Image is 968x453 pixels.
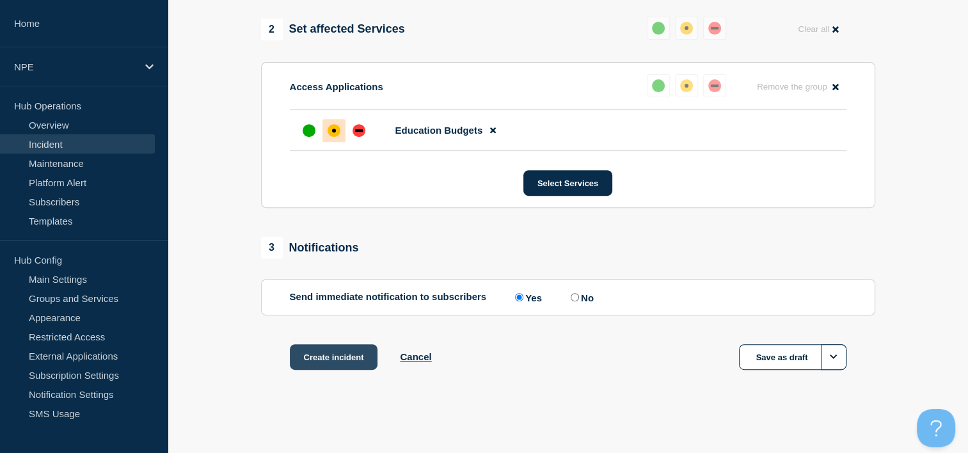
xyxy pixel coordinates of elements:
[261,19,283,40] span: 2
[703,74,726,97] button: down
[703,17,726,40] button: down
[571,293,579,301] input: No
[523,170,612,196] button: Select Services
[290,344,378,370] button: Create incident
[328,124,340,137] div: affected
[675,74,698,97] button: affected
[261,237,283,258] span: 3
[652,22,665,35] div: up
[757,82,827,91] span: Remove the group
[400,351,431,362] button: Cancel
[512,291,542,303] label: Yes
[708,22,721,35] div: down
[652,79,665,92] div: up
[917,409,955,447] iframe: Help Scout Beacon - Open
[290,291,846,303] div: Send immediate notification to subscribers
[647,17,670,40] button: up
[303,124,315,137] div: up
[290,81,383,92] p: Access Applications
[680,79,693,92] div: affected
[515,293,523,301] input: Yes
[567,291,594,303] label: No
[353,124,365,137] div: down
[680,22,693,35] div: affected
[739,344,846,370] button: Save as draft
[790,17,846,42] button: Clear all
[647,74,670,97] button: up
[749,74,846,99] button: Remove the group
[395,125,483,136] span: Education Budgets
[290,291,487,303] p: Send immediate notification to subscribers
[675,17,698,40] button: affected
[708,79,721,92] div: down
[261,19,405,40] div: Set affected Services
[261,237,359,258] div: Notifications
[821,344,846,370] button: Options
[14,61,137,72] p: NPE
